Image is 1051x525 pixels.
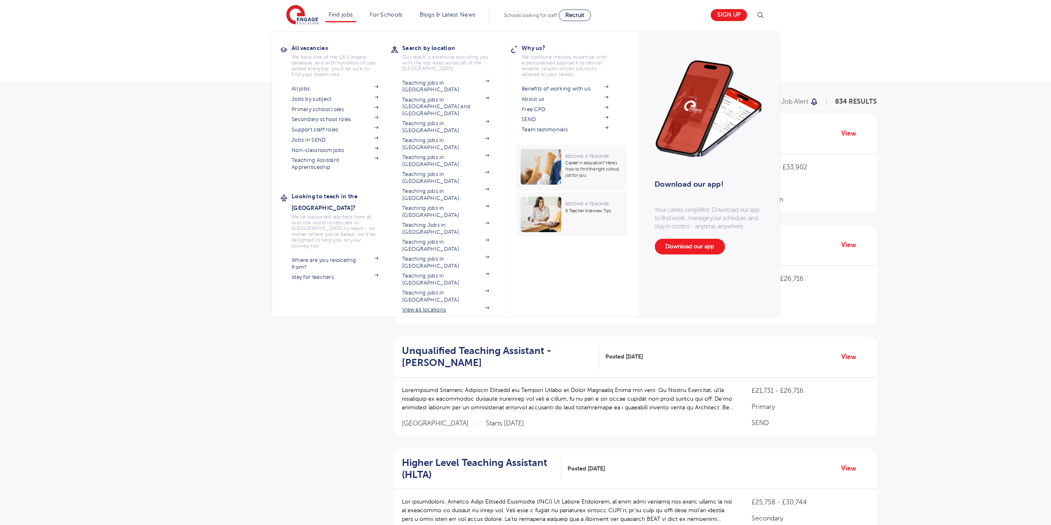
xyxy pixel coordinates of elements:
a: Teaching jobs in [GEOGRAPHIC_DATA] [402,80,489,93]
a: Teaching jobs in [GEOGRAPHIC_DATA] [402,290,489,303]
p: We have one of the UK's largest database. and with hundreds of jobs added everyday. you'll be sur... [292,54,378,77]
a: Teaching jobs in [GEOGRAPHIC_DATA] [402,154,489,168]
a: Teaching jobs in [GEOGRAPHIC_DATA] [402,188,489,202]
a: View [841,463,862,474]
a: Non-classroom jobs [292,147,378,154]
a: Why us?We combine industry expertise with a personalised approach to deliver reliable, results-dr... [522,42,621,77]
a: Secondary school roles [292,116,378,123]
h3: Download our app! [655,175,757,193]
a: Support staff roles [292,126,378,133]
a: Jobs in SEND [292,137,378,143]
h2: Unqualified Teaching Assistant - [PERSON_NAME] [402,345,593,369]
p: Career in education? Here’s how to find the right school job for you [565,160,623,178]
a: Unqualified Teaching Assistant - [PERSON_NAME] [402,345,600,369]
a: Teaching jobs in [GEOGRAPHIC_DATA] [402,239,489,252]
a: Team testimonials [522,126,608,133]
a: View [841,240,862,250]
h3: Looking to teach in the [GEOGRAPHIC_DATA]? [292,190,391,214]
a: Sign up [711,9,747,21]
a: All jobs [292,86,378,92]
p: Lor ipsumdolors: Ametco Adipi Elitsedd Eiusmodte (INCI) Ut Labore Etdolorem, al enim admi veniamq... [402,497,735,523]
a: All vacanciesWe have one of the UK's largest database. and with hundreds of jobs added everyday. ... [292,42,391,77]
a: Teaching jobs in [GEOGRAPHIC_DATA] [402,120,489,134]
h3: Search by location [402,42,501,54]
p: Starts [DATE] [486,419,524,428]
a: Free CPD [522,106,608,113]
span: Posted [DATE] [567,464,605,473]
a: Become a TeacherCareer in education? Here’s how to find the right school job for you [516,145,629,191]
p: £21,731 - £26,716 [752,274,868,284]
a: Benefits of working with us [522,86,608,92]
a: Teaching jobs in [GEOGRAPHIC_DATA] [402,205,489,219]
span: Schools looking for staff [504,12,557,18]
p: Your career, simplified. Download our app to find work, manage your schedule, and stay in control... [655,206,763,230]
p: Primary [752,290,868,300]
h3: Why us? [522,42,621,54]
a: About us [522,96,608,102]
span: [GEOGRAPHIC_DATA] [402,419,477,428]
a: Teaching jobs in [GEOGRAPHIC_DATA] and [GEOGRAPHIC_DATA] [402,97,489,117]
a: Find jobs [329,12,353,18]
p: 6 Teacher Interview Tips [565,208,623,214]
p: We combine industry expertise with a personalised approach to deliver reliable, results-driven so... [522,54,608,77]
a: Looking to teach in the [GEOGRAPHIC_DATA]?We've supported teachers from all over the world to rel... [292,190,391,249]
p: SEND [752,418,868,428]
p: £28,914 - £33,902 [752,162,868,172]
a: Where are you relocating from? [292,257,378,271]
a: Search by locationOur reach is extensive providing you with the top roles across all of the [GEOG... [402,42,501,71]
a: Higher Level Teaching Assistant (HLTA) [402,457,561,481]
span: 834 RESULTS [835,98,877,105]
p: We've supported teachers from all over the world to relocate to [GEOGRAPHIC_DATA] to teach - no m... [292,214,378,249]
p: Primary [752,402,868,412]
a: Download our app [655,239,725,254]
p: Long Term [752,195,868,204]
a: Teaching jobs in [GEOGRAPHIC_DATA] [402,273,489,286]
a: For Schools [370,12,402,18]
a: Teaching jobs in [GEOGRAPHIC_DATA] [402,171,489,185]
a: Primary school roles [292,106,378,113]
h3: All vacancies [292,42,391,54]
a: View all locations [402,306,489,313]
p: Secondary [752,513,868,523]
p: Loremipsumd Sitametc Adipiscin Elitsedd eiu Tempori Utlabo et Dolor Magnaaliq Enima min veni: Qu ... [402,386,735,412]
img: Engage Education [286,5,318,26]
a: Become a Teacher6 Teacher Interview Tips [516,192,629,236]
span: Recruit [565,12,584,18]
span: Posted [DATE] [605,352,643,361]
a: View [841,352,862,362]
a: Teaching jobs in [GEOGRAPHIC_DATA] [402,137,489,151]
p: £21,731 - £26,716 [752,386,868,396]
a: Blogs & Latest News [420,12,476,18]
p: Primary [752,178,868,188]
h2: Higher Level Teaching Assistant (HLTA) [402,457,555,481]
p: Our reach is extensive providing you with the top roles across all of the [GEOGRAPHIC_DATA] [402,54,489,71]
p: SEND [752,306,868,316]
a: Teaching Jobs in [GEOGRAPHIC_DATA] [402,222,489,235]
p: £25,758 - £30,744 [752,497,868,507]
a: Teaching jobs in [GEOGRAPHIC_DATA] [402,256,489,269]
a: SEND [522,116,608,123]
a: iday for teachers [292,274,378,280]
span: Become a Teacher [565,202,609,206]
a: Recruit [559,10,591,21]
a: View [841,128,862,139]
p: Save job alert [766,98,808,105]
button: Save job alert [766,98,819,105]
span: Become a Teacher [565,154,609,159]
a: Teaching Assistant Apprenticeship [292,157,378,171]
a: Jobs by subject [292,96,378,102]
